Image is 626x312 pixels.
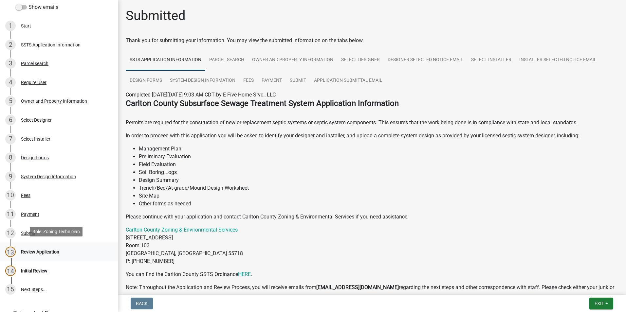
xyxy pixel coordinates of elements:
a: HERE [238,271,251,277]
a: Payment [258,70,286,91]
li: Preliminary Evaluation [139,153,618,161]
div: 6 [5,115,16,125]
li: Design Summary [139,176,618,184]
a: System Design Information [166,70,239,91]
div: 8 [5,152,16,163]
li: Trench/Bed/At-grade/Mound Design Worksheet [139,184,618,192]
div: 9 [5,171,16,182]
a: Design Forms [126,70,166,91]
div: Payment [21,212,39,217]
div: Select Installer [21,137,50,141]
div: 11 [5,209,16,219]
div: 3 [5,58,16,69]
div: Initial Review [21,269,47,273]
a: Parcel search [205,50,248,71]
div: 7 [5,134,16,144]
p: Note: Throughout the Application and Review Process, you will receive emails from regarding the n... [126,284,618,299]
label: Show emails [16,3,58,11]
a: Designer Selected Notice Email [384,50,467,71]
button: Exit [589,298,613,309]
div: 1 [5,21,16,31]
div: Select Designer [21,118,52,122]
div: Thank you for submitting your information. You may view the submitted information on the tabs below. [126,37,618,44]
h1: Submitted [126,8,186,24]
li: Soil Boring Logs [139,168,618,176]
p: [STREET_ADDRESS] Room 103 [GEOGRAPHIC_DATA], [GEOGRAPHIC_DATA] 55718 P: [PHONE_NUMBER] [126,226,618,265]
div: SSTS Application Information [21,43,81,47]
strong: Carlton County Subsurface Sewage Treatment System Application Information [126,99,399,108]
a: Carlton County Zoning & Environmental Services [126,227,238,233]
div: System Design Information [21,174,76,179]
a: Installer Selected Notice Email [515,50,600,71]
a: Submit [286,70,310,91]
a: Select Designer [337,50,384,71]
strong: [EMAIL_ADDRESS][DOMAIN_NAME] [316,284,399,290]
a: Select Installer [467,50,515,71]
p: Please continue with your application and contact Carlton County Zoning & Environmental Services ... [126,213,618,221]
div: 12 [5,228,16,238]
div: Owner and Property Information [21,99,87,103]
a: SSTS Application Information [126,50,205,71]
div: 5 [5,96,16,106]
div: 4 [5,77,16,88]
div: Require User [21,80,46,85]
div: 15 [5,284,16,295]
div: 13 [5,247,16,257]
span: Completed [DATE][DATE] 9:03 AM CDT by E Five Home Srvc., LLC [126,92,276,98]
li: Field Evaluation [139,161,618,168]
p: In order to proceed with this application you will be asked to identify your designer and install... [126,132,618,140]
div: 2 [5,40,16,50]
span: Back [136,301,148,306]
div: 14 [5,266,16,276]
div: Start [21,24,31,28]
div: Submit [21,231,35,235]
li: Other forms as needed [139,200,618,208]
button: Back [131,298,153,309]
span: Exit [595,301,604,306]
div: Review Application [21,250,59,254]
p: You can find the Carlton County SSTS Ordinance . [126,270,618,278]
a: Application Submittal Email [310,70,386,91]
li: Site Map [139,192,618,200]
div: Design Forms [21,155,49,160]
div: Role: Zoning Technician [30,227,83,236]
div: Parcel search [21,61,48,66]
div: 10 [5,190,16,200]
a: Owner and Property Information [248,50,337,71]
a: Fees [239,70,258,91]
li: Management Plan [139,145,618,153]
div: Fees [21,193,30,198]
p: Permits are required for the construction of new or replacement septic systems or septic system c... [126,111,618,127]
